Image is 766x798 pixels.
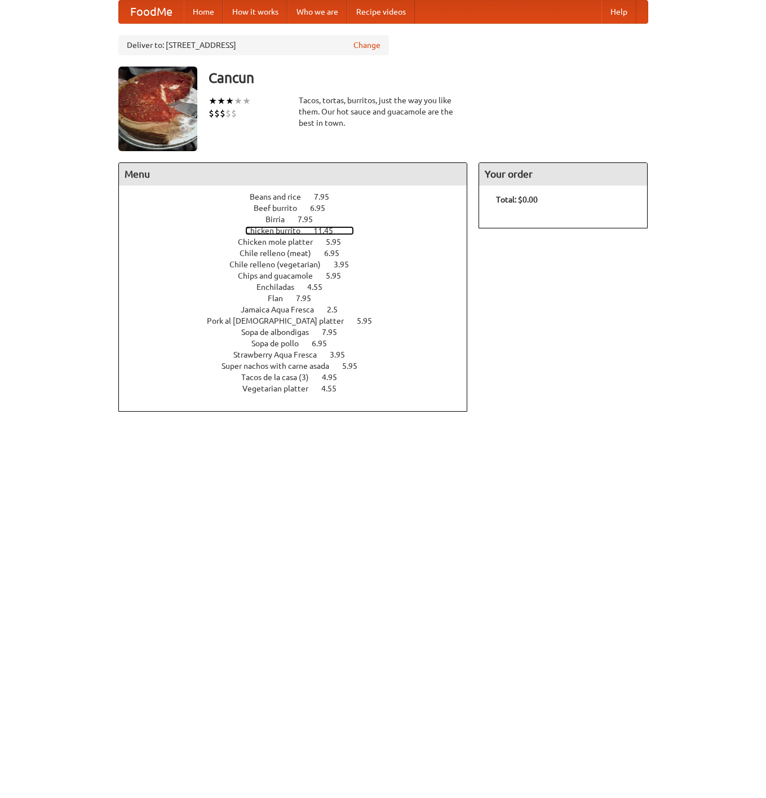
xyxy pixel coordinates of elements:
span: Enchiladas [256,283,305,292]
li: ★ [234,95,242,107]
span: Super nachos with carne asada [222,361,340,371]
a: Sopa de albondigas 7.95 [241,328,358,337]
a: Who we are [287,1,347,23]
a: Enchiladas 4.55 [256,283,343,292]
li: ★ [217,95,225,107]
li: $ [214,107,220,120]
span: Pork al [DEMOGRAPHIC_DATA] platter [207,316,355,325]
b: Total: $0.00 [496,195,538,204]
a: Change [353,39,380,51]
span: 2.5 [327,305,349,314]
a: FoodMe [119,1,184,23]
span: 11.45 [313,226,344,235]
span: Chicken mole platter [238,237,324,246]
span: 5.95 [342,361,369,371]
span: 5.95 [357,316,383,325]
span: Strawberry Aqua Fresca [233,350,328,359]
li: $ [225,107,231,120]
a: Super nachos with carne asada 5.95 [222,361,378,371]
li: ★ [242,95,251,107]
span: 3.95 [334,260,360,269]
span: 7.95 [296,294,322,303]
span: Sopa de albondigas [241,328,320,337]
span: Vegetarian platter [242,384,320,393]
a: Help [601,1,636,23]
img: angular.jpg [118,67,197,151]
span: 5.95 [326,237,352,246]
a: Birria 7.95 [265,215,334,224]
a: Recipe videos [347,1,415,23]
span: 6.95 [324,249,351,258]
span: 3.95 [330,350,356,359]
a: Beef burrito 6.95 [254,204,346,213]
span: Birria [265,215,296,224]
a: Beans and rice 7.95 [250,192,350,201]
span: 6.95 [312,339,338,348]
span: Chips and guacamole [238,271,324,280]
div: Deliver to: [STREET_ADDRESS] [118,35,389,55]
span: 7.95 [322,328,348,337]
span: Beef burrito [254,204,308,213]
h4: Menu [119,163,467,186]
span: 7.95 [298,215,324,224]
li: $ [220,107,225,120]
a: Flan 7.95 [268,294,332,303]
span: 6.95 [310,204,336,213]
a: Pork al [DEMOGRAPHIC_DATA] platter 5.95 [207,316,393,325]
span: Beans and rice [250,192,312,201]
a: Chile relleno (meat) 6.95 [240,249,360,258]
span: Flan [268,294,294,303]
span: Chile relleno (meat) [240,249,322,258]
span: Tacos de la casa (3) [241,373,320,382]
a: How it works [223,1,287,23]
li: $ [231,107,237,120]
h4: Your order [479,163,647,186]
a: Chile relleno (vegetarian) 3.95 [229,260,370,269]
span: Chile relleno (vegetarian) [229,260,332,269]
a: Tacos de la casa (3) 4.95 [241,373,358,382]
span: 5.95 [326,271,352,280]
div: Tacos, tortas, burritos, just the way you like them. Our hot sauce and guacamole are the best in ... [299,95,468,129]
a: Sopa de pollo 6.95 [251,339,348,348]
span: 4.95 [322,373,348,382]
a: Jamaica Aqua Fresca 2.5 [241,305,358,314]
span: 4.55 [307,283,334,292]
li: ★ [225,95,234,107]
li: ★ [209,95,217,107]
a: Home [184,1,223,23]
a: Chicken burrito 11.45 [245,226,354,235]
a: Chicken mole platter 5.95 [238,237,362,246]
span: Chicken burrito [245,226,312,235]
a: Strawberry Aqua Fresca 3.95 [233,350,366,359]
span: Sopa de pollo [251,339,310,348]
li: $ [209,107,214,120]
a: Vegetarian platter 4.55 [242,384,357,393]
span: 4.55 [321,384,348,393]
a: Chips and guacamole 5.95 [238,271,362,280]
h3: Cancun [209,67,648,89]
span: 7.95 [314,192,340,201]
span: Jamaica Aqua Fresca [241,305,325,314]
